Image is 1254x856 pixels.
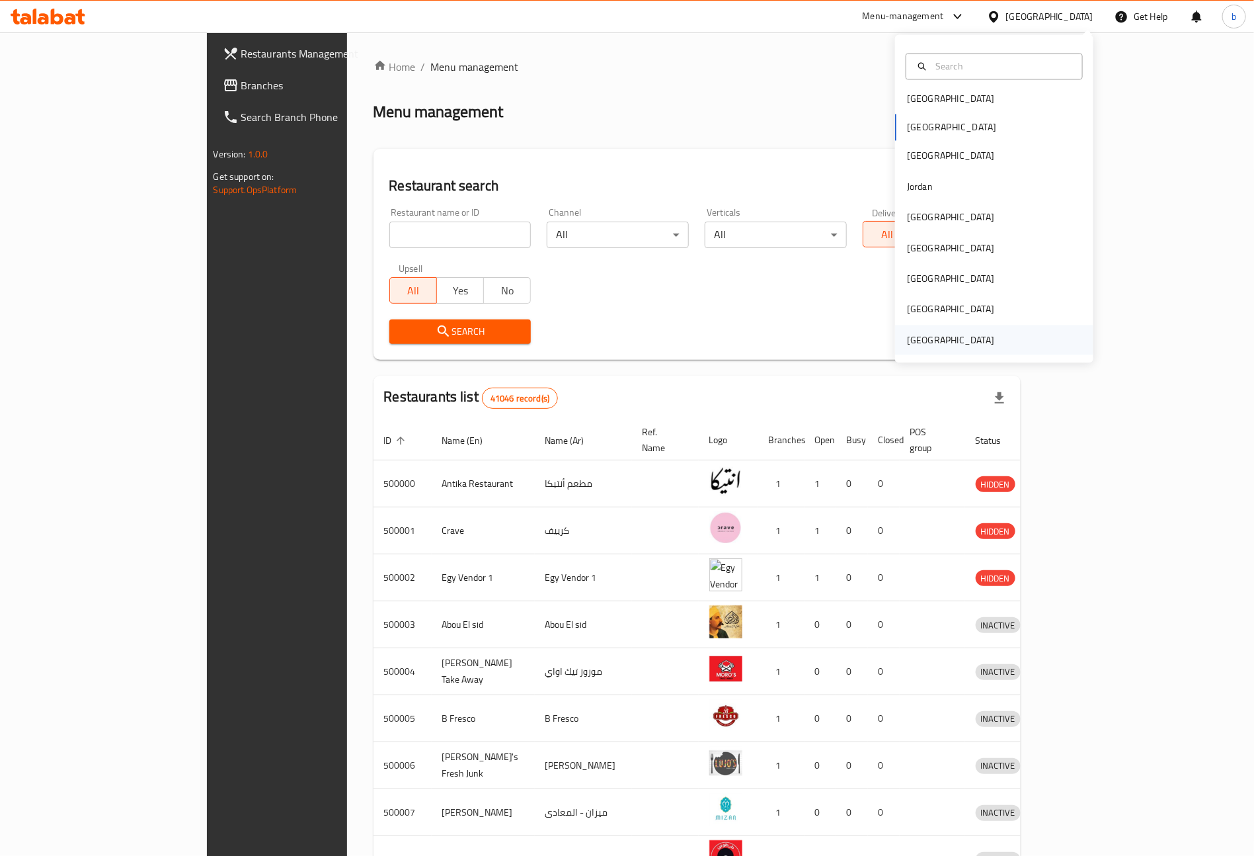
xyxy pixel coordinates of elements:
[709,511,742,544] img: Crave
[836,601,868,648] td: 0
[421,59,426,75] li: /
[907,272,994,286] div: [GEOGRAPHIC_DATA]
[758,742,804,789] td: 1
[400,323,521,340] span: Search
[432,742,535,789] td: [PERSON_NAME]'s Fresh Junk
[976,758,1021,773] span: INACTIVE
[976,477,1015,492] span: HIDDEN
[758,420,804,460] th: Branches
[432,507,535,554] td: Crave
[868,742,900,789] td: 0
[535,789,632,836] td: ميزان - المعادى
[432,554,535,601] td: Egy Vendor 1
[804,648,836,695] td: 0
[976,664,1021,679] span: INACTIVE
[868,648,900,695] td: 0
[984,382,1015,414] div: Export file
[547,222,689,248] div: All
[976,571,1015,586] span: HIDDEN
[930,59,1074,73] input: Search
[432,789,535,836] td: [PERSON_NAME]
[535,742,632,789] td: [PERSON_NAME]
[709,558,742,591] img: Egy Vendor 1
[863,221,910,247] button: All
[483,277,531,304] button: No
[976,805,1021,820] span: INACTIVE
[976,523,1015,539] div: HIDDEN
[373,101,504,122] h2: Menu management
[212,69,416,101] a: Branches
[758,648,804,695] td: 1
[535,695,632,742] td: B Fresco
[863,9,944,24] div: Menu-management
[758,695,804,742] td: 1
[804,420,836,460] th: Open
[373,59,1021,75] nav: breadcrumb
[535,460,632,507] td: مطعم أنتيكا
[758,601,804,648] td: 1
[241,46,406,62] span: Restaurants Management
[758,507,804,554] td: 1
[384,433,409,449] span: ID
[907,92,994,107] div: [GEOGRAPHIC_DATA]
[976,433,1019,449] span: Status
[836,648,868,695] td: 0
[709,793,742,826] img: Mizan - Maadi
[976,758,1021,774] div: INACTIVE
[836,742,868,789] td: 0
[535,507,632,554] td: كرييف
[868,460,900,507] td: 0
[836,507,868,554] td: 0
[482,388,558,409] div: Total records count
[389,320,531,344] button: Search
[758,554,804,601] td: 1
[836,420,868,460] th: Busy
[758,460,804,507] td: 1
[804,460,836,507] td: 1
[214,168,274,185] span: Get support on:
[709,605,742,638] img: Abou El sid
[868,420,900,460] th: Closed
[804,789,836,836] td: 0
[241,77,406,93] span: Branches
[214,181,297,198] a: Support.OpsPlatform
[804,695,836,742] td: 0
[976,805,1021,821] div: INACTIVE
[643,424,683,456] span: Ref. Name
[869,225,905,244] span: All
[804,742,836,789] td: 0
[389,222,531,248] input: Search for restaurant name or ID..
[907,333,994,347] div: [GEOGRAPHIC_DATA]
[431,59,519,75] span: Menu management
[705,222,847,248] div: All
[758,789,804,836] td: 1
[436,277,484,304] button: Yes
[976,617,1021,633] div: INACTIVE
[836,460,868,507] td: 0
[976,664,1021,680] div: INACTIVE
[489,281,526,300] span: No
[248,146,268,163] span: 1.0.0
[868,695,900,742] td: 0
[212,38,416,69] a: Restaurants Management
[804,554,836,601] td: 1
[976,476,1015,492] div: HIDDEN
[389,176,1005,196] h2: Restaurant search
[907,302,994,317] div: [GEOGRAPHIC_DATA]
[399,264,423,273] label: Upsell
[442,281,479,300] span: Yes
[836,554,868,601] td: 0
[868,507,900,554] td: 0
[976,618,1021,633] span: INACTIVE
[868,601,900,648] td: 0
[976,711,1021,727] div: INACTIVE
[976,524,1015,539] span: HIDDEN
[535,648,632,695] td: موروز تيك اواي
[709,652,742,685] img: Moro's Take Away
[804,507,836,554] td: 1
[804,601,836,648] td: 0
[868,789,900,836] td: 0
[907,241,994,255] div: [GEOGRAPHIC_DATA]
[432,695,535,742] td: B Fresco
[483,392,557,405] span: 41046 record(s)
